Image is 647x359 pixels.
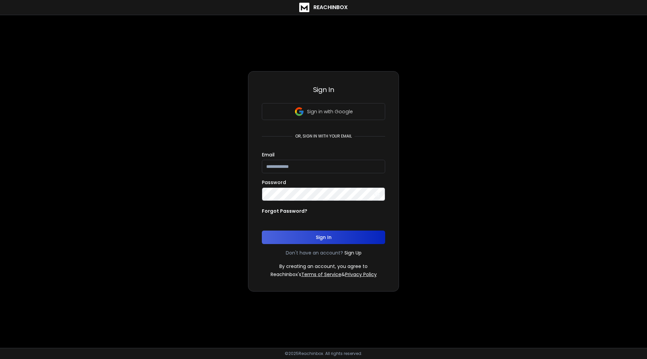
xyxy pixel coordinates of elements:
[262,85,385,94] h3: Sign In
[313,3,348,11] h1: ReachInbox
[344,249,362,256] a: Sign Up
[299,3,309,12] img: logo
[279,263,368,270] p: By creating an account, you agree to
[285,351,362,356] p: © 2025 Reachinbox. All rights reserved.
[299,3,348,12] a: ReachInbox
[262,152,275,157] label: Email
[262,103,385,120] button: Sign in with Google
[271,271,377,278] p: ReachInbox's &
[292,133,355,139] p: or, sign in with your email
[262,180,286,185] label: Password
[262,231,385,244] button: Sign In
[301,271,341,278] a: Terms of Service
[286,249,343,256] p: Don't have an account?
[307,108,353,115] p: Sign in with Google
[345,271,377,278] a: Privacy Policy
[262,208,307,214] p: Forgot Password?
